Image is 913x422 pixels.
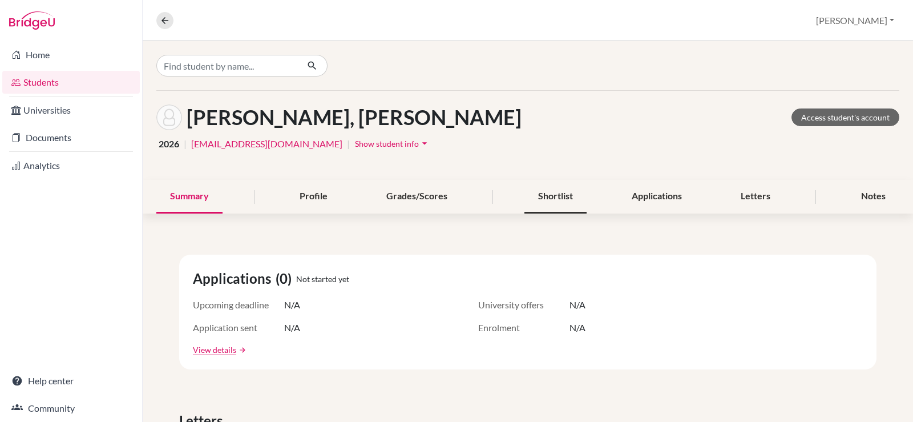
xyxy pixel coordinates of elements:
[354,135,431,152] button: Show student infoarrow_drop_down
[193,321,284,335] span: Application sent
[193,344,236,356] a: View details
[727,180,784,214] div: Letters
[811,10,899,31] button: [PERSON_NAME]
[2,397,140,420] a: Community
[478,321,569,335] span: Enrolment
[284,321,300,335] span: N/A
[347,137,350,151] span: |
[9,11,55,30] img: Bridge-U
[2,154,140,177] a: Analytics
[191,137,342,151] a: [EMAIL_ADDRESS][DOMAIN_NAME]
[156,55,298,77] input: Find student by name...
[2,126,140,149] a: Documents
[236,346,247,354] a: arrow_forward
[2,369,140,392] a: Help center
[791,108,899,126] a: Access student's account
[2,99,140,122] a: Universities
[618,180,696,214] div: Applications
[187,105,522,130] h1: [PERSON_NAME], [PERSON_NAME]
[569,298,585,312] span: N/A
[847,180,899,214] div: Notes
[373,180,461,214] div: Grades/Scores
[276,268,296,289] span: (0)
[193,298,284,312] span: Upcoming deadline
[524,180,587,214] div: Shortlist
[569,321,585,335] span: N/A
[284,298,300,312] span: N/A
[2,71,140,94] a: Students
[159,137,179,151] span: 2026
[184,137,187,151] span: |
[156,180,223,214] div: Summary
[478,298,569,312] span: University offers
[419,138,430,149] i: arrow_drop_down
[296,273,349,285] span: Not started yet
[156,105,182,130] img: Hassan Ahmed HAWAA's avatar
[286,180,341,214] div: Profile
[2,43,140,66] a: Home
[355,139,419,148] span: Show student info
[193,268,276,289] span: Applications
